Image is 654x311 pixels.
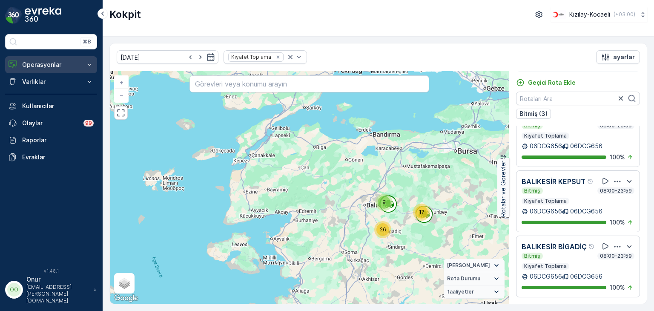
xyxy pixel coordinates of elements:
[189,75,429,92] input: Görevleri veya konumu arayın
[522,242,587,252] p: BALIKESİR BİGADİÇ
[112,293,140,304] img: Google
[376,194,393,211] div: 9
[5,7,22,24] img: logo
[519,109,548,118] p: Bitmiş (3)
[5,149,97,166] a: Evraklar
[570,207,602,216] p: 06DCG656
[444,285,505,299] summary: faaliyetler
[570,272,602,281] p: 06DCG656
[613,53,635,61] p: ayarlar
[523,198,568,204] p: Kıyafet Toplama
[120,79,123,86] span: +
[596,50,640,64] button: ayarlar
[587,178,594,185] div: Yardım Araç İkonu
[522,176,585,187] p: BALIKESİR KEPSUT
[530,272,562,281] p: 06DCG656
[22,153,94,161] p: Evraklar
[447,288,474,295] span: faaliyetler
[499,161,508,217] p: Rotalar ve Görevler
[382,199,386,205] span: 9
[115,274,134,293] a: Layers
[569,10,610,19] p: Kızılay-Kocaeli
[22,102,94,110] p: Kullanıcılar
[570,142,602,150] p: 06DCG656
[528,78,576,87] p: Geçici Rota Ekle
[523,263,568,270] p: Kıyafet Toplama
[444,272,505,285] summary: Rota Durumu
[229,53,272,61] div: Kıyafet Toplama
[444,259,505,272] summary: [PERSON_NAME]
[5,115,97,132] a: Olaylar99
[85,120,92,127] p: 99
[115,89,128,102] a: Uzaklaştır
[5,73,97,90] button: Varlıklar
[523,132,568,139] p: Kıyafet Toplama
[374,221,391,238] div: 26
[26,275,89,284] p: Onur
[551,10,566,19] img: k%C4%B1z%C4%B1lay_0jL9uU1.png
[115,76,128,89] a: Yakınlaştır
[5,268,97,274] span: v 1.48.1
[5,132,97,149] a: Raporlar
[273,54,283,60] div: Remove Kıyafet Toplama
[112,293,140,304] a: Bu bölgeyi Google Haritalar'da açın (yeni pencerede açılır)
[83,38,91,45] p: ⌘B
[523,187,541,194] p: Bitmiş
[447,275,480,282] span: Rota Durumu
[447,262,490,269] span: [PERSON_NAME]
[523,253,541,259] p: Bitmiş
[413,204,430,221] div: 17
[516,92,640,105] input: Rotaları Ara
[117,50,218,64] input: dd/mm/yyyy
[530,207,562,216] p: 06DCG656
[22,119,78,127] p: Olaylar
[610,153,625,161] p: 100 %
[599,122,633,129] p: 08:00-23:59
[588,243,595,250] div: Yardım Araç İkonu
[26,284,89,304] p: [EMAIL_ADDRESS][PERSON_NAME][DOMAIN_NAME]
[516,109,551,119] button: Bitmiş (3)
[516,78,576,87] a: Geçici Rota Ekle
[5,56,97,73] button: Operasyonlar
[5,98,97,115] a: Kullanıcılar
[7,283,21,297] div: OO
[551,7,647,22] button: Kızılay-Kocaeli(+03:00)
[25,7,61,24] img: logo_dark-DEwI_e13.png
[599,187,633,194] p: 08:00-23:59
[22,60,80,69] p: Operasyonlar
[380,226,386,233] span: 26
[120,92,124,99] span: −
[5,275,97,304] button: OOOnur[EMAIL_ADDRESS][PERSON_NAME][DOMAIN_NAME]
[610,218,625,227] p: 100 %
[599,253,633,259] p: 08:00-23:59
[22,78,80,86] p: Varlıklar
[523,122,541,129] p: Bitmiş
[614,11,635,18] p: ( +03:00 )
[530,142,562,150] p: 06DCG656
[22,136,94,144] p: Raporlar
[610,283,625,292] p: 100 %
[419,209,425,215] span: 17
[109,8,141,21] p: Kokpit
